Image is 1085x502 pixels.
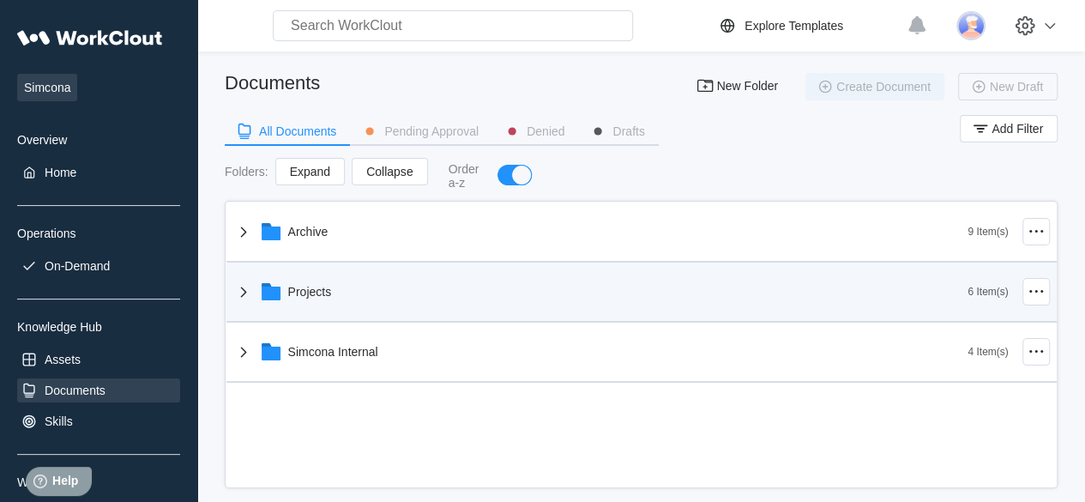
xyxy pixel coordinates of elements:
[366,166,413,178] span: Collapse
[967,286,1008,298] div: 6 Item(s)
[449,162,481,190] div: Order a-z
[527,125,564,137] div: Denied
[17,254,180,278] a: On-Demand
[612,125,644,137] div: Drafts
[259,125,336,137] div: All Documents
[17,409,180,433] a: Skills
[17,475,180,489] div: Workclout
[578,118,658,144] button: Drafts
[836,81,931,93] span: Create Document
[45,414,73,428] div: Skills
[17,378,180,402] a: Documents
[384,125,479,137] div: Pending Approval
[492,118,578,144] button: Denied
[45,166,76,179] div: Home
[967,226,1008,238] div: 9 Item(s)
[290,166,330,178] span: Expand
[958,73,1058,100] button: New Draft
[350,118,492,144] button: Pending Approval
[273,10,633,41] input: Search WorkClout
[992,123,1043,135] span: Add Filter
[17,320,180,334] div: Knowledge Hub
[956,11,986,40] img: user-3.png
[17,348,180,372] a: Assets
[288,225,329,239] div: Archive
[685,73,792,100] button: New Folder
[17,74,77,101] span: Simcona
[967,346,1008,358] div: 4 Item(s)
[717,15,898,36] a: Explore Templates
[744,19,843,33] div: Explore Templates
[225,72,320,94] div: Documents
[17,133,180,147] div: Overview
[45,384,105,397] div: Documents
[288,345,378,359] div: Simcona Internal
[352,158,427,185] button: Collapse
[275,158,345,185] button: Expand
[45,259,110,273] div: On-Demand
[288,285,332,299] div: Projects
[960,115,1058,142] button: Add Filter
[225,165,268,178] div: Folders :
[990,81,1043,93] span: New Draft
[716,80,778,94] span: New Folder
[17,160,180,184] a: Home
[45,353,81,366] div: Assets
[805,73,944,100] button: Create Document
[225,118,350,144] button: All Documents
[17,227,180,240] div: Operations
